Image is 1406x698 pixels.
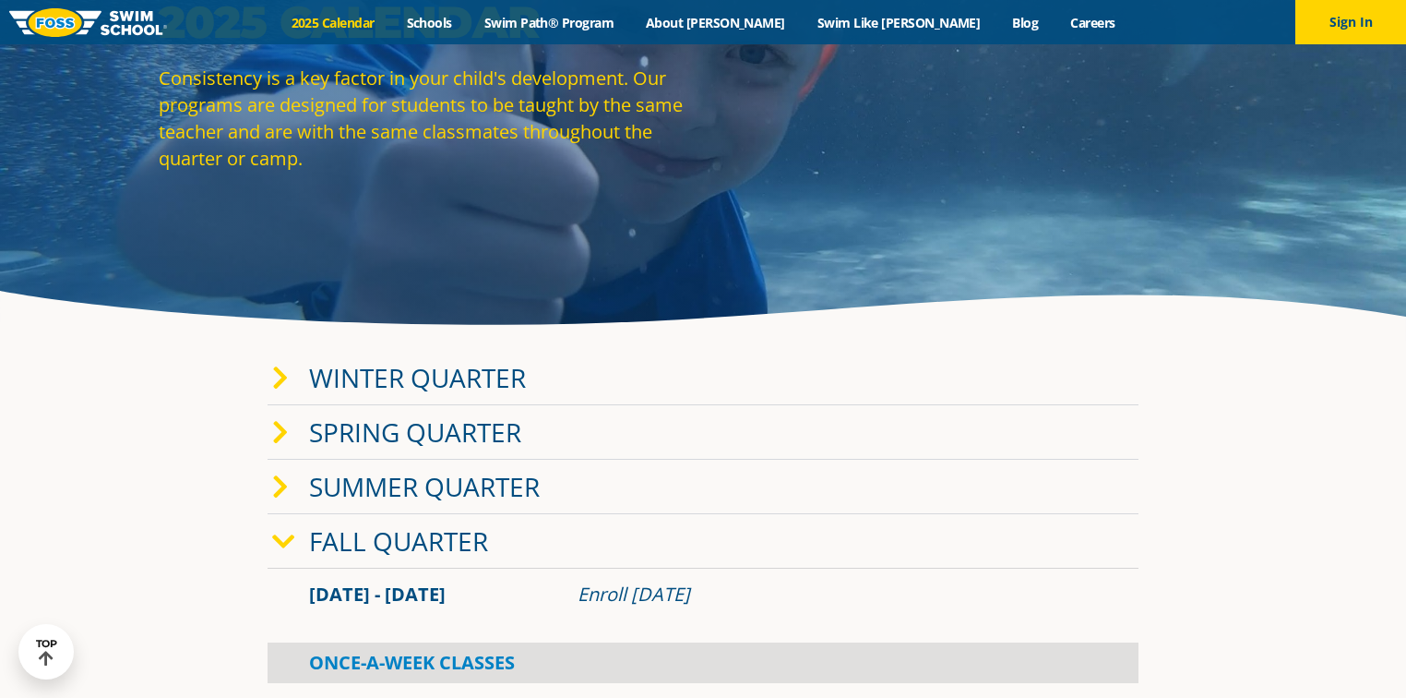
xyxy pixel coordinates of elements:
div: Enroll [DATE] [578,582,1097,608]
a: About [PERSON_NAME] [630,14,802,31]
a: Swim Like [PERSON_NAME] [801,14,996,31]
a: Summer Quarter [309,469,540,504]
a: Fall Quarter [309,523,488,559]
div: TOP [36,638,57,667]
a: 2025 Calendar [275,14,390,31]
img: FOSS Swim School Logo [9,8,167,37]
a: Blog [996,14,1054,31]
a: Careers [1054,14,1131,31]
a: Swim Path® Program [468,14,629,31]
p: Consistency is a key factor in your child's development. Our programs are designed for students t... [159,65,694,172]
a: Winter Quarter [309,360,526,395]
span: [DATE] - [DATE] [309,582,446,607]
div: Once-A-Week Classes [268,643,1138,683]
a: Schools [390,14,468,31]
a: Spring Quarter [309,415,521,450]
